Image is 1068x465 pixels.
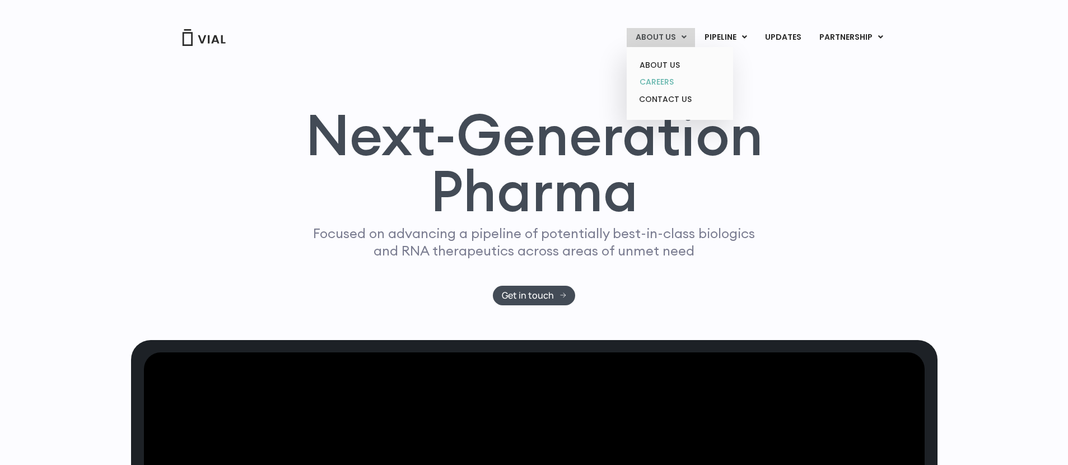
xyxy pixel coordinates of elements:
a: PIPELINEMenu Toggle [696,28,755,47]
img: Vial Logo [181,29,226,46]
a: ABOUT USMenu Toggle [627,28,695,47]
a: UPDATES [756,28,810,47]
a: PARTNERSHIPMenu Toggle [810,28,892,47]
p: Focused on advancing a pipeline of potentially best-in-class biologics and RNA therapeutics acros... [309,225,760,259]
span: Get in touch [502,291,554,300]
a: Get in touch [493,286,575,305]
h1: Next-Generation Pharma [292,106,777,220]
a: ABOUT US [631,57,729,74]
a: CAREERS [631,73,729,91]
a: CONTACT US [631,91,729,109]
